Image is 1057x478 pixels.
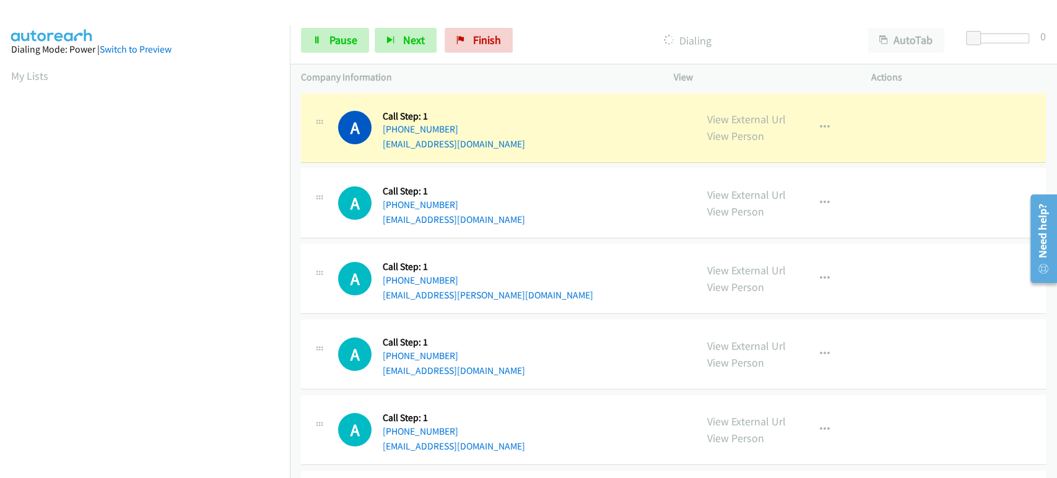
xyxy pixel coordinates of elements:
h1: A [338,186,372,220]
p: Company Information [301,70,651,85]
a: View Person [707,280,764,294]
iframe: Resource Center [1022,189,1057,288]
p: View [674,70,849,85]
h1: A [338,111,372,144]
h1: A [338,413,372,446]
div: The call is yet to be attempted [338,413,372,446]
a: View External Url [707,339,786,353]
h1: A [338,337,372,371]
a: Finish [445,28,513,53]
button: Next [375,28,437,53]
a: [EMAIL_ADDRESS][DOMAIN_NAME] [383,440,525,452]
a: View Person [707,431,764,445]
a: Pause [301,28,369,53]
h5: Call Step: 1 [383,110,525,123]
h5: Call Step: 1 [383,185,525,198]
h5: Call Step: 1 [383,336,525,349]
a: Switch to Preview [100,43,172,55]
div: The call is yet to be attempted [338,186,372,220]
div: 0 [1040,28,1046,45]
a: View Person [707,204,764,219]
span: Pause [329,33,357,47]
div: Delay between calls (in seconds) [972,33,1029,43]
button: AutoTab [868,28,944,53]
a: View External Url [707,414,786,428]
div: Dialing Mode: Power | [11,42,279,57]
a: [PHONE_NUMBER] [383,425,458,437]
a: [EMAIL_ADDRESS][PERSON_NAME][DOMAIN_NAME] [383,289,593,301]
a: View External Url [707,263,786,277]
span: Finish [473,33,501,47]
a: View External Url [707,188,786,202]
a: [PHONE_NUMBER] [383,199,458,211]
h1: A [338,262,372,295]
p: Dialing [529,32,845,49]
a: [PHONE_NUMBER] [383,123,458,135]
a: [EMAIL_ADDRESS][DOMAIN_NAME] [383,214,525,225]
a: My Lists [11,69,48,83]
a: [PHONE_NUMBER] [383,274,458,286]
div: The call is yet to be attempted [338,337,372,371]
h5: Call Step: 1 [383,412,525,424]
p: Actions [871,70,1046,85]
a: [EMAIL_ADDRESS][DOMAIN_NAME] [383,365,525,376]
span: Next [403,33,425,47]
a: View Person [707,355,764,370]
div: The call is yet to be attempted [338,262,372,295]
a: [PHONE_NUMBER] [383,350,458,362]
h5: Call Step: 1 [383,261,593,273]
a: [EMAIL_ADDRESS][DOMAIN_NAME] [383,138,525,150]
a: View External Url [707,112,786,126]
a: View Person [707,129,764,143]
